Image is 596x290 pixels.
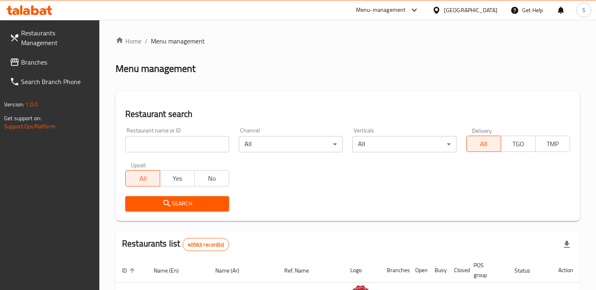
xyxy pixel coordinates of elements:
[539,138,567,150] span: TMP
[125,170,160,186] button: All
[198,173,226,184] span: No
[116,62,195,75] h2: Menu management
[21,57,93,67] span: Branches
[474,260,498,280] span: POS group
[448,258,467,283] th: Closed
[3,52,99,72] a: Branches
[501,136,536,152] button: TGO
[21,28,93,48] span: Restaurants Management
[352,136,456,152] div: All
[131,162,146,168] label: Upsell
[356,5,406,15] div: Menu-management
[4,121,56,132] a: Support.OpsPlatform
[535,136,570,152] button: TMP
[466,136,501,152] button: All
[557,235,577,254] div: Export file
[444,6,497,15] div: [GEOGRAPHIC_DATA]
[428,258,448,283] th: Busy
[472,128,492,133] label: Delivery
[582,6,585,15] span: S
[151,36,205,46] span: Menu management
[215,266,250,275] span: Name (Ar)
[183,241,229,249] span: 40563 record(s)
[284,266,319,275] span: Ref. Name
[3,23,99,52] a: Restaurants Management
[3,72,99,91] a: Search Branch Phone
[160,170,195,186] button: Yes
[21,77,93,87] span: Search Branch Phone
[182,238,229,251] div: Total records count
[163,173,191,184] span: Yes
[515,266,541,275] span: Status
[409,258,428,283] th: Open
[132,199,223,209] span: Search
[552,258,580,283] th: Action
[116,36,141,46] a: Home
[25,99,38,110] span: 1.0.0
[129,173,157,184] span: All
[154,266,189,275] span: Name (En)
[122,266,137,275] span: ID
[125,196,229,211] button: Search
[4,99,24,110] span: Version:
[122,238,229,251] h2: Restaurants list
[4,113,41,123] span: Get support on:
[194,170,229,186] button: No
[145,36,148,46] li: /
[504,138,532,150] span: TGO
[116,36,580,46] nav: breadcrumb
[125,108,570,120] h2: Restaurant search
[239,136,343,152] div: All
[380,258,409,283] th: Branches
[344,258,380,283] th: Logo
[470,138,498,150] span: All
[125,136,229,152] input: Search for restaurant name or ID..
